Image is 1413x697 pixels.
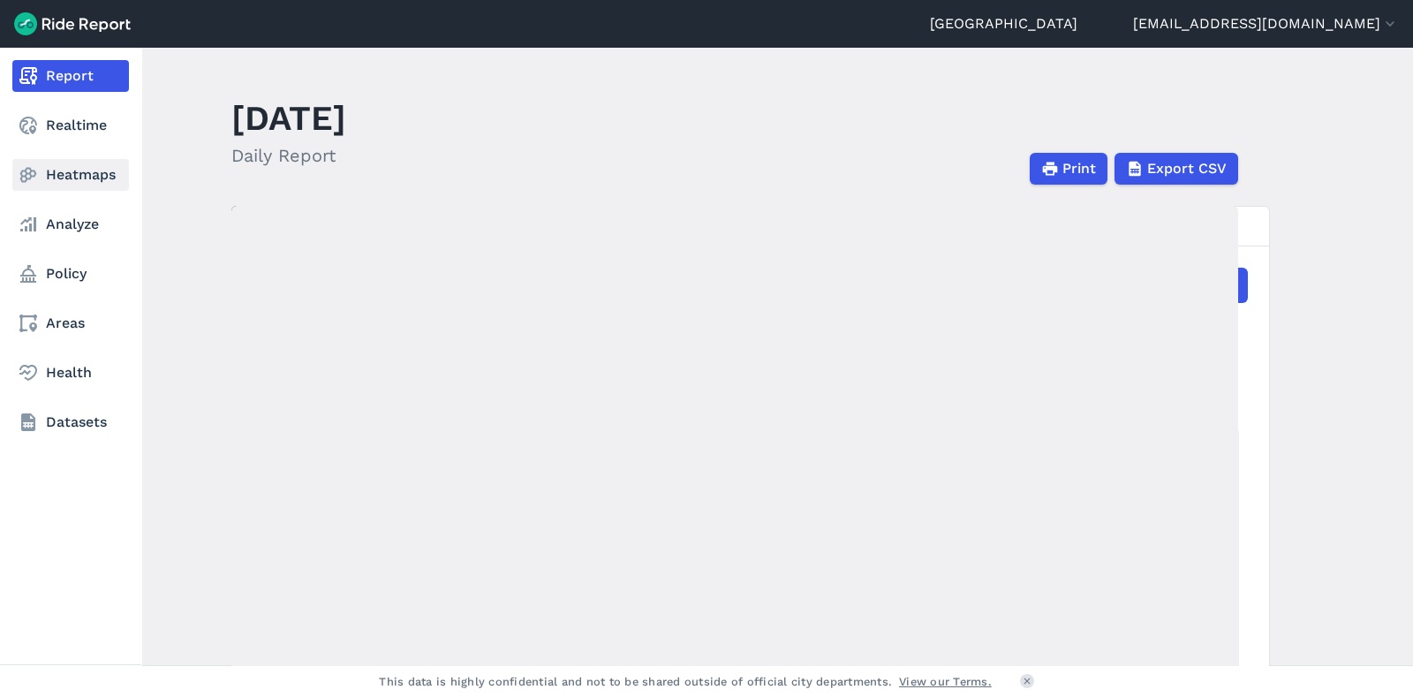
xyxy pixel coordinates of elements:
a: Heatmaps [12,159,129,191]
button: [EMAIL_ADDRESS][DOMAIN_NAME] [1133,13,1399,34]
button: Export CSV [1115,153,1238,185]
a: Datasets [12,406,129,438]
a: Areas [12,307,129,339]
a: [GEOGRAPHIC_DATA] [930,13,1077,34]
span: Export CSV [1147,158,1227,179]
a: Realtime [12,110,129,141]
h1: [DATE] [231,94,346,142]
a: Analyze [12,208,129,240]
h2: Daily Report [231,142,346,169]
a: Report [12,60,129,92]
img: Ride Report [14,12,131,35]
button: Print [1030,153,1107,185]
a: Health [12,357,129,389]
span: Print [1062,158,1096,179]
a: Policy [12,258,129,290]
a: View our Terms. [899,673,992,690]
